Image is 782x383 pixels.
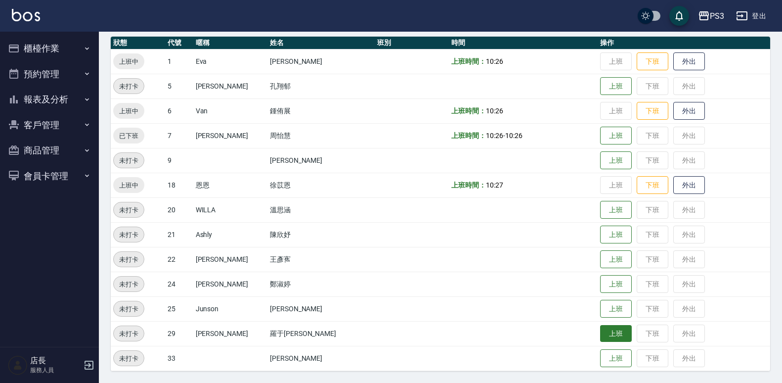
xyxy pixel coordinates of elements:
[12,9,40,21] img: Logo
[114,205,144,215] span: 未打卡
[600,275,632,293] button: 上班
[193,321,267,346] td: [PERSON_NAME]
[193,98,267,123] td: Van
[267,49,375,74] td: [PERSON_NAME]
[4,112,95,138] button: 客戶管理
[111,37,165,49] th: 狀態
[600,300,632,318] button: 上班
[165,148,193,173] td: 9
[673,52,705,71] button: 外出
[600,250,632,269] button: 上班
[193,74,267,98] td: [PERSON_NAME]
[165,346,193,371] td: 33
[732,7,770,25] button: 登出
[165,222,193,247] td: 21
[600,226,632,244] button: 上班
[505,132,522,140] span: 10:26
[600,201,632,219] button: 上班
[267,296,375,321] td: [PERSON_NAME]
[165,247,193,272] td: 22
[600,151,632,170] button: 上班
[113,106,144,116] span: 上班中
[637,176,668,194] button: 下班
[165,49,193,74] td: 1
[4,163,95,189] button: 會員卡管理
[669,6,689,26] button: save
[193,123,267,148] td: [PERSON_NAME]
[30,366,81,375] p: 服務人員
[267,247,375,272] td: 王彥寯
[673,102,705,120] button: 外出
[637,102,668,120] button: 下班
[165,296,193,321] td: 25
[449,123,598,148] td: -
[486,181,503,189] span: 10:27
[113,180,144,191] span: 上班中
[193,173,267,197] td: 恩恩
[375,37,449,49] th: 班別
[267,74,375,98] td: 孔翔郁
[451,181,486,189] b: 上班時間：
[114,155,144,166] span: 未打卡
[114,230,144,240] span: 未打卡
[267,37,375,49] th: 姓名
[267,173,375,197] td: 徐苡恩
[267,123,375,148] td: 周怡慧
[600,77,632,96] button: 上班
[710,10,724,22] div: PS3
[193,49,267,74] td: Eva
[193,197,267,222] td: WILLA
[114,353,144,364] span: 未打卡
[486,57,503,65] span: 10:26
[4,36,95,61] button: 櫃檯作業
[165,197,193,222] td: 20
[114,81,144,92] span: 未打卡
[451,107,486,115] b: 上班時間：
[598,37,770,49] th: 操作
[113,56,144,67] span: 上班中
[600,325,632,342] button: 上班
[267,197,375,222] td: 溫思涵
[114,254,144,265] span: 未打卡
[486,107,503,115] span: 10:26
[4,138,95,163] button: 商品管理
[165,37,193,49] th: 代號
[4,61,95,87] button: 預約管理
[267,148,375,173] td: [PERSON_NAME]
[165,272,193,296] td: 24
[449,37,598,49] th: 時間
[113,131,144,141] span: 已下班
[267,321,375,346] td: 羅于[PERSON_NAME]
[193,296,267,321] td: Junson
[267,98,375,123] td: 鍾侑展
[114,329,144,339] span: 未打卡
[30,356,81,366] h5: 店長
[193,272,267,296] td: [PERSON_NAME]
[165,173,193,197] td: 18
[673,176,705,194] button: 外出
[600,349,632,368] button: 上班
[267,272,375,296] td: 鄭淑婷
[4,87,95,112] button: 報表及分析
[600,127,632,145] button: 上班
[193,247,267,272] td: [PERSON_NAME]
[114,279,144,289] span: 未打卡
[267,222,375,247] td: 陳欣妤
[451,57,486,65] b: 上班時間：
[486,132,503,140] span: 10:26
[165,123,193,148] td: 7
[451,132,486,140] b: 上班時間：
[8,355,28,375] img: Person
[193,37,267,49] th: 暱稱
[114,304,144,314] span: 未打卡
[165,321,193,346] td: 29
[165,74,193,98] td: 5
[694,6,728,26] button: PS3
[267,346,375,371] td: [PERSON_NAME]
[637,52,668,71] button: 下班
[165,98,193,123] td: 6
[193,222,267,247] td: Ashly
